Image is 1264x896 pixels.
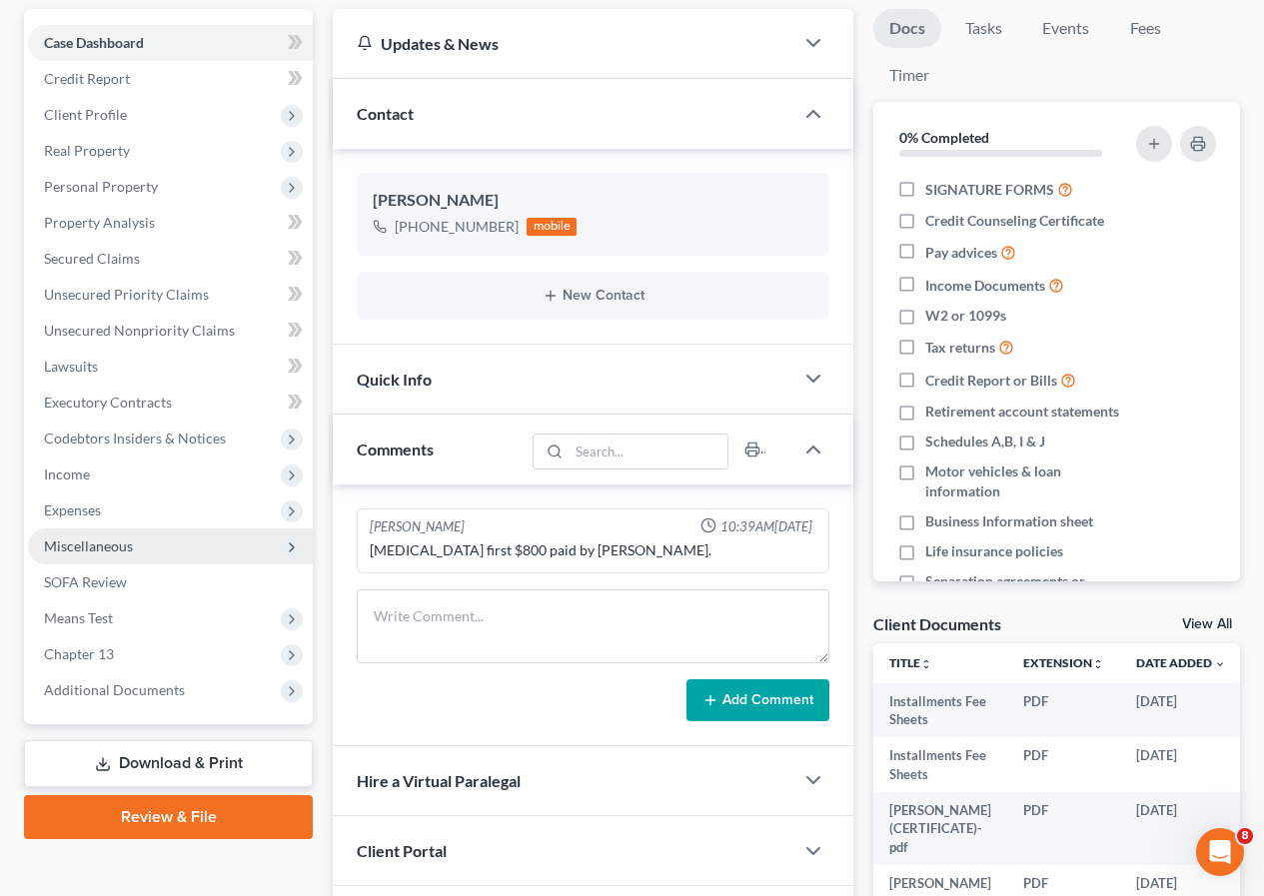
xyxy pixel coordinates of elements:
span: Hire a Virtual Paralegal [357,771,521,790]
span: Additional Documents [44,681,185,698]
div: mobile [527,218,577,236]
iframe: Intercom live chat [1196,828,1244,876]
a: Review & File [24,795,313,839]
a: Property Analysis [28,205,313,241]
div: Updates & News [357,33,769,54]
a: Lawsuits [28,349,313,385]
span: W2 or 1099s [925,306,1006,326]
a: Unsecured Nonpriority Claims [28,313,313,349]
a: Unsecured Priority Claims [28,277,313,313]
span: SOFA Review [44,573,127,590]
span: Contact [357,104,414,123]
i: unfold_more [1092,658,1104,670]
td: [DATE] [1120,792,1242,865]
span: Secured Claims [44,250,140,267]
span: Client Profile [44,106,127,123]
span: 10:39AM[DATE] [720,517,812,536]
input: Search... [570,435,728,468]
a: Docs [873,9,941,48]
td: PDF [1007,737,1120,792]
span: Quick Info [357,370,432,389]
span: Credit Report or Bills [925,371,1057,391]
td: Installments Fee Sheets [873,683,1007,738]
td: PDF [1007,683,1120,738]
span: Life insurance policies [925,541,1063,561]
span: Expenses [44,501,101,518]
span: Means Test [44,609,113,626]
span: Tax returns [925,338,995,358]
span: Real Property [44,142,130,159]
span: Miscellaneous [44,537,133,554]
td: Installments Fee Sheets [873,737,1007,792]
a: Case Dashboard [28,25,313,61]
td: [DATE] [1120,737,1242,792]
div: [PHONE_NUMBER] [395,217,519,237]
button: New Contact [373,288,813,304]
span: Case Dashboard [44,34,144,51]
a: View All [1182,617,1232,631]
span: Income [44,465,90,482]
a: SOFA Review [28,564,313,600]
td: PDF [1007,792,1120,865]
td: [PERSON_NAME] (CERTIFICATE)-pdf [873,792,1007,865]
span: SIGNATURE FORMS [925,180,1054,200]
td: [DATE] [1120,683,1242,738]
span: Executory Contracts [44,394,172,411]
div: [MEDICAL_DATA] first $800 paid by [PERSON_NAME]. [370,540,816,560]
span: Lawsuits [44,358,98,375]
span: Motor vehicles & loan information [925,461,1131,501]
a: Titleunfold_more [889,655,932,670]
span: Client Portal [357,841,447,860]
span: Credit Counseling Certificate [925,211,1104,231]
a: Timer [873,56,945,95]
span: Personal Property [44,178,158,195]
span: Separation agreements or decrees of divorces [925,571,1131,611]
span: Retirement account statements [925,402,1119,422]
a: Credit Report [28,61,313,97]
span: Pay advices [925,243,997,263]
a: Executory Contracts [28,385,313,421]
div: Client Documents [873,613,1001,634]
span: Credit Report [44,70,130,87]
span: Comments [357,440,434,458]
a: Events [1026,9,1105,48]
span: Schedules A,B, I & J [925,432,1045,451]
div: [PERSON_NAME] [373,189,813,213]
button: Add Comment [686,679,829,721]
a: Download & Print [24,740,313,787]
strong: 0% Completed [899,129,989,146]
a: Tasks [949,9,1018,48]
span: 8 [1237,828,1253,844]
span: Chapter 13 [44,645,114,662]
a: Extensionunfold_more [1023,655,1104,670]
a: Fees [1113,9,1177,48]
span: Property Analysis [44,214,155,231]
span: Unsecured Nonpriority Claims [44,322,235,339]
span: Income Documents [925,276,1045,296]
i: expand_more [1214,658,1226,670]
i: unfold_more [920,658,932,670]
span: Unsecured Priority Claims [44,286,209,303]
span: Business Information sheet [925,511,1093,531]
a: Date Added expand_more [1136,655,1226,670]
span: Codebtors Insiders & Notices [44,430,226,447]
a: Secured Claims [28,241,313,277]
div: [PERSON_NAME] [370,517,465,536]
